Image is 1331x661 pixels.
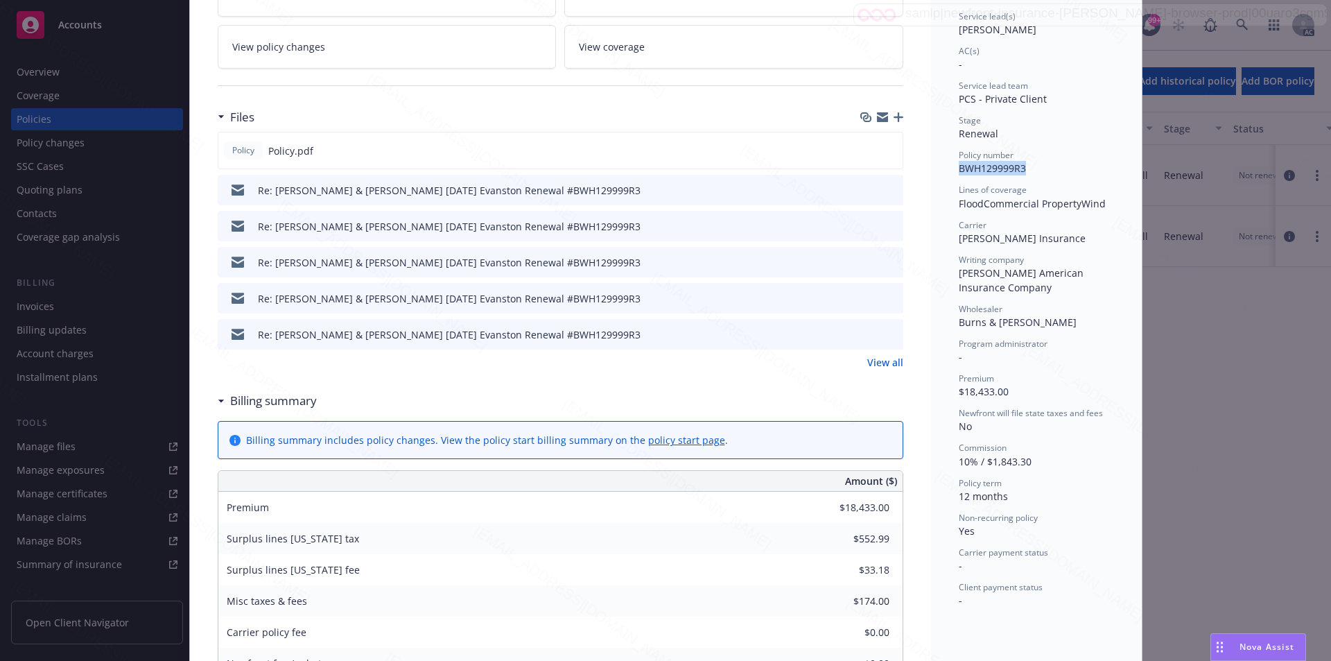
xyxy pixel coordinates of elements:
span: - [959,350,962,363]
span: Client payment status [959,581,1043,593]
button: download file [863,255,874,270]
button: preview file [885,291,898,306]
input: 0.00 [808,591,898,612]
h3: Billing summary [230,392,317,410]
button: download file [863,327,874,342]
span: PCS - Private Client [959,92,1047,105]
span: Commercial Property [984,197,1081,210]
div: Re: [PERSON_NAME] & [PERSON_NAME] [DATE] Evanston Renewal #BWH129999R3 [258,183,641,198]
span: 10% / $1,843.30 [959,455,1032,468]
input: 0.00 [808,497,898,518]
span: No [959,420,972,433]
button: preview file [885,144,897,158]
span: BWH129999R3 [959,162,1026,175]
div: Re: [PERSON_NAME] & [PERSON_NAME] [DATE] Evanston Renewal #BWH129999R3 [258,291,641,306]
h3: Files [230,108,254,126]
div: Re: [PERSON_NAME] & [PERSON_NAME] [DATE] Evanston Renewal #BWH129999R3 [258,219,641,234]
span: Surplus lines [US_STATE] tax [227,532,359,545]
button: preview file [885,327,898,342]
span: 12 months [959,490,1008,503]
span: Policy.pdf [268,144,313,158]
span: [PERSON_NAME] Insurance [959,232,1086,245]
span: Carrier policy fee [227,626,306,639]
button: download file [862,144,873,158]
span: Policy [229,144,257,157]
span: View policy changes [232,40,325,54]
div: Billing summary [218,392,317,410]
span: $18,433.00 [959,385,1009,398]
span: Amount ($) [845,474,897,488]
a: policy start page [648,433,725,447]
span: Wind [1081,197,1106,210]
span: Non-recurring policy [959,512,1038,524]
span: Carrier [959,219,986,231]
a: View all [867,355,903,370]
span: Wholesaler [959,303,1002,315]
span: - [959,559,962,572]
span: [PERSON_NAME] [959,23,1036,36]
div: Re: [PERSON_NAME] & [PERSON_NAME] [DATE] Evanston Renewal #BWH129999R3 [258,327,641,342]
button: Nova Assist [1210,633,1306,661]
span: Premium [227,501,269,514]
div: Re: [PERSON_NAME] & [PERSON_NAME] [DATE] Evanston Renewal #BWH129999R3 [258,255,641,270]
span: Service lead team [959,80,1028,92]
span: Carrier payment status [959,547,1048,558]
span: Commission [959,442,1007,454]
span: Stage [959,114,981,126]
span: Premium [959,372,994,384]
input: 0.00 [808,560,898,581]
span: AC(s) [959,45,980,57]
button: preview file [885,219,898,234]
span: Burns & [PERSON_NAME] [959,316,1077,329]
div: Billing summary includes policy changes. View the policy start billing summary on the . [246,433,728,447]
div: Files [218,108,254,126]
span: Misc taxes & fees [227,594,307,608]
div: Drag to move [1211,634,1228,660]
span: Renewal [959,127,998,140]
a: View policy changes [218,25,557,69]
span: Nova Assist [1239,641,1294,653]
span: Surplus lines [US_STATE] fee [227,563,360,576]
span: [PERSON_NAME] American Insurance Company [959,266,1086,294]
input: 0.00 [808,622,898,643]
span: Policy term [959,477,1002,489]
span: Yes [959,524,975,538]
span: - [959,594,962,607]
span: Policy number [959,149,1014,161]
button: download file [863,291,874,306]
span: Lines of coverage [959,184,1027,196]
span: Service lead(s) [959,10,1016,22]
span: Program administrator [959,338,1047,350]
span: - [959,58,962,71]
span: Flood [959,197,984,210]
input: 0.00 [808,529,898,549]
a: View coverage [564,25,903,69]
span: View coverage [579,40,645,54]
button: download file [863,219,874,234]
button: download file [863,183,874,198]
button: preview file [885,183,898,198]
span: Newfront will file state taxes and fees [959,407,1103,419]
span: Writing company [959,254,1024,266]
button: preview file [885,255,898,270]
